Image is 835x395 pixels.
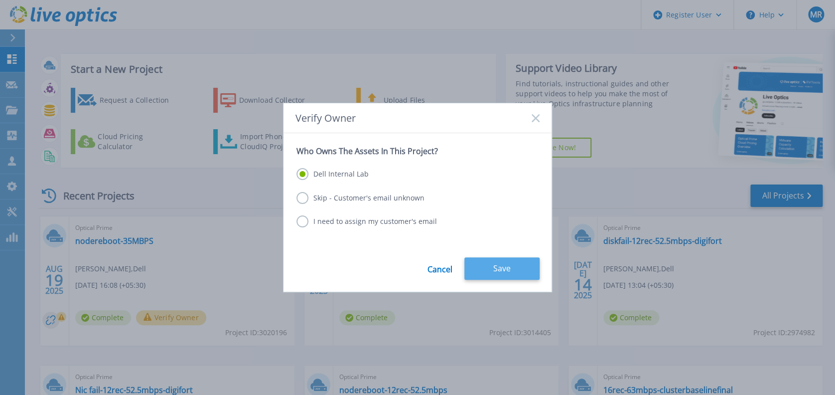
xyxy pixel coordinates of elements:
[295,112,356,124] span: Verify Owner
[464,257,540,280] button: Save
[296,215,437,227] label: I need to assign my customer's email
[427,257,452,280] a: Cancel
[296,146,539,156] p: Who Owns The Assets In This Project?
[296,192,424,204] label: Skip - Customer's email unknown
[296,168,369,180] label: Dell Internal Lab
